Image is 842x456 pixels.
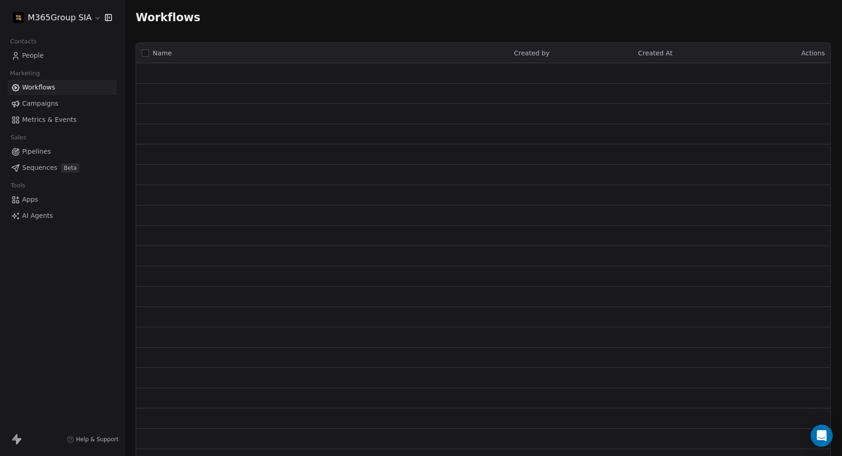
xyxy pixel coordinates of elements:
[67,436,119,443] a: Help & Support
[514,49,549,57] span: Created by
[7,144,117,159] a: Pipelines
[22,211,53,221] span: AI Agents
[638,49,673,57] span: Created At
[6,35,41,48] span: Contacts
[22,115,77,125] span: Metrics & Events
[22,195,38,204] span: Apps
[11,10,98,25] button: M365Group SIA
[136,11,200,24] span: Workflows
[22,99,58,108] span: Campaigns
[7,48,117,63] a: People
[811,425,833,447] div: Open Intercom Messenger
[76,436,119,443] span: Help & Support
[7,112,117,127] a: Metrics & Events
[22,147,51,156] span: Pipelines
[61,163,79,173] span: Beta
[801,49,825,57] span: Actions
[7,96,117,111] a: Campaigns
[6,131,30,144] span: Sales
[22,163,57,173] span: Sequences
[22,83,55,92] span: Workflows
[153,48,172,58] span: Name
[7,192,117,207] a: Apps
[22,51,44,60] span: People
[7,208,117,223] a: AI Agents
[7,80,117,95] a: Workflows
[6,66,44,80] span: Marketing
[6,179,29,192] span: Tools
[7,160,117,175] a: SequencesBeta
[13,12,24,23] img: m365grouplogo.png
[28,12,92,24] span: M365Group SIA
